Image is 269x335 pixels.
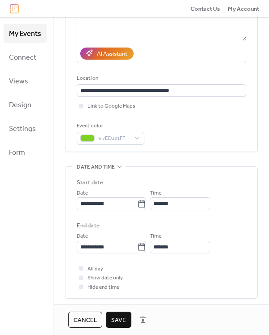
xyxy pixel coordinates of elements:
[77,74,244,83] div: Location
[80,48,134,59] button: AI Assistant
[68,312,102,328] button: Cancel
[4,48,47,67] a: Connect
[4,71,47,91] a: Views
[9,98,31,112] span: Design
[9,122,36,136] span: Settings
[4,143,47,162] a: Form
[150,189,161,198] span: Time
[9,146,25,160] span: Form
[87,283,119,292] span: Hide end time
[74,316,97,325] span: Cancel
[228,4,259,13] a: My Account
[10,4,19,13] img: logo
[98,134,130,143] span: #7ED321FF
[9,51,36,65] span: Connect
[77,232,88,241] span: Date
[4,119,47,138] a: Settings
[87,265,103,274] span: All day
[97,49,127,58] div: AI Assistant
[77,162,115,171] span: Date and time
[191,4,220,13] a: Contact Us
[9,74,28,88] span: Views
[87,102,135,111] span: Link to Google Maps
[4,24,47,43] a: My Events
[77,122,143,131] div: Event color
[77,189,88,198] span: Date
[111,316,126,325] span: Save
[87,274,123,283] span: Show date only
[77,178,103,187] div: Start date
[150,232,161,241] span: Time
[77,221,100,230] div: End date
[4,95,47,114] a: Design
[9,27,41,41] span: My Events
[106,312,131,328] button: Save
